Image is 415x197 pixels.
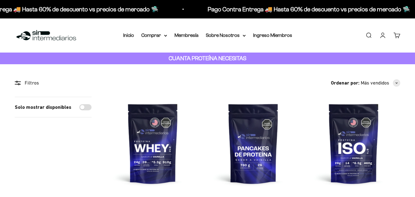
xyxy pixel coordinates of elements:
div: Filtros [15,79,92,87]
p: Pago Contra Entrega 🚚 Hasta 60% de descuento vs precios de mercado 🛸 [207,4,409,14]
label: Solo mostrar disponibles [15,103,71,111]
button: Más vendidos [361,79,400,87]
strong: CUANTA PROTEÍNA NECESITAS [169,55,246,61]
a: Inicio [123,33,134,38]
a: Ingreso Miembros [253,33,292,38]
span: Más vendidos [361,79,389,87]
span: Ordenar por: [331,79,359,87]
summary: Comprar [141,31,167,39]
a: Membresía [174,33,198,38]
summary: Sobre Nosotros [206,31,246,39]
